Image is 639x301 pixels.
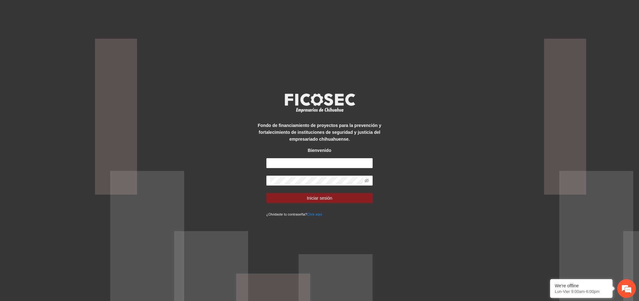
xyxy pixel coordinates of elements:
img: logo [281,91,359,114]
a: Click aqui [307,212,322,216]
p: Lun-Vier 9:00am-6:00pm [555,289,608,294]
button: Iniciar sesión [266,193,373,203]
span: Iniciar sesión [307,195,332,201]
div: We're offline [555,283,608,288]
span: eye-invisible [365,178,369,183]
strong: Bienvenido [308,148,331,153]
strong: Fondo de financiamiento de proyectos para la prevención y fortalecimiento de instituciones de seg... [258,123,381,142]
small: ¿Olvidaste tu contraseña? [266,212,322,216]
